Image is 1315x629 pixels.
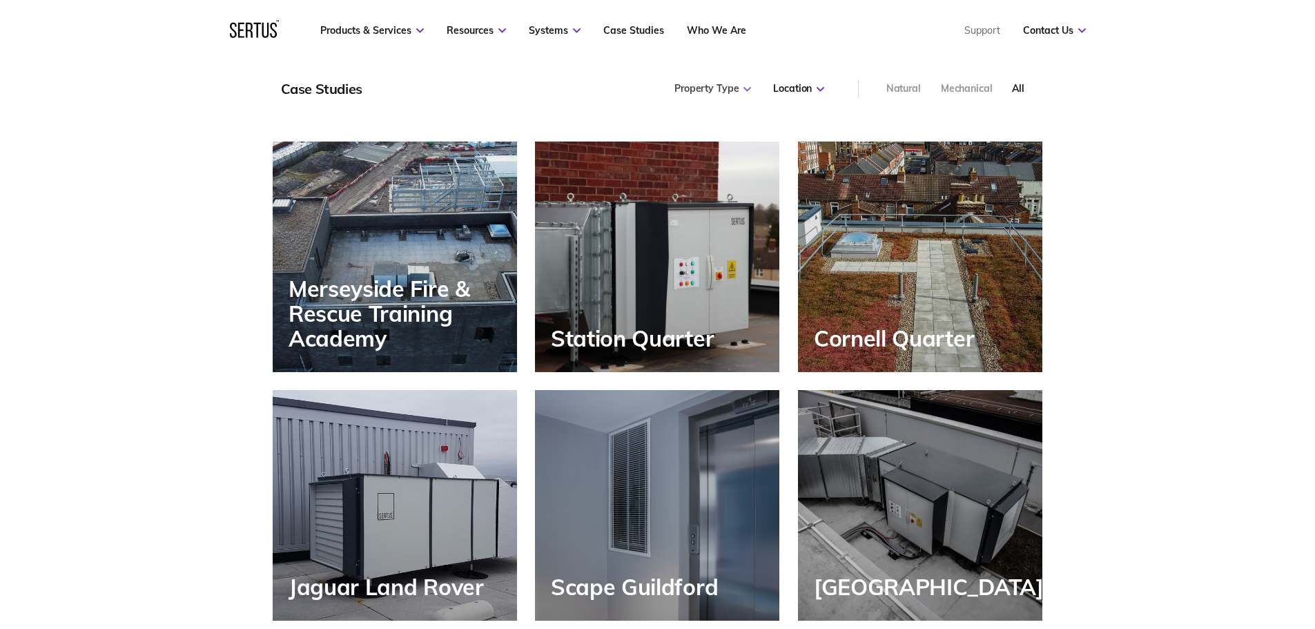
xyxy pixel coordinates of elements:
a: Support [964,24,1000,37]
a: Jaguar Land Rover [273,390,517,621]
a: Contact Us [1023,24,1086,37]
div: Scape Guildford [551,574,725,599]
a: Products & Services [320,24,424,37]
a: [GEOGRAPHIC_DATA] [798,390,1042,621]
div: Station Quarter [551,326,721,351]
div: Cornell Quarter [814,326,981,351]
a: Resources [447,24,506,37]
a: Station Quarter [535,142,779,372]
a: Cornell Quarter [798,142,1042,372]
div: Merseyside Fire & Rescue Training Academy [289,276,517,351]
div: Natural [886,82,921,96]
div: Mechanical [941,82,993,96]
div: [GEOGRAPHIC_DATA] [814,574,1051,599]
div: Property Type [674,82,751,96]
div: Jaguar Land Rover [289,574,491,599]
a: Merseyside Fire & Rescue Training Academy [273,142,517,372]
iframe: Chat Widget [1066,469,1315,629]
a: Scape Guildford [535,390,779,621]
a: Case Studies [603,24,664,37]
div: All [1012,82,1024,96]
div: Case Studies [281,80,362,97]
a: Systems [529,24,581,37]
div: Location [773,82,824,96]
a: Who We Are [687,24,746,37]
